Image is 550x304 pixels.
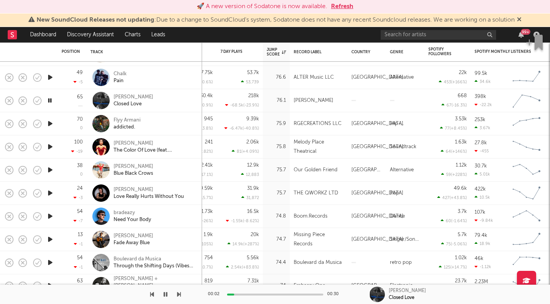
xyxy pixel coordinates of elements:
[475,117,485,122] div: 253k
[197,2,327,11] div: 🚀 A new version of Sodatone is now available.
[454,186,467,191] div: 49.6k
[204,279,213,284] div: 819
[294,230,344,249] div: Missing Piece Records
[351,73,403,82] div: [GEOGRAPHIC_DATA]
[294,50,340,54] div: Record Label
[204,232,213,237] div: 1.9k
[114,94,153,108] a: [PERSON_NAME]Closed Love
[37,17,154,23] span: New SoundCloud Releases not updating
[77,117,83,122] div: 70
[267,212,286,221] div: 74.8
[509,137,544,157] svg: Chart title
[204,255,213,260] div: 754
[77,70,83,75] div: 49
[74,265,83,270] div: -1
[62,49,80,54] div: Position
[267,281,286,290] div: 74
[390,235,421,244] div: Singer/Songwriter
[114,209,151,216] div: bradeazy
[390,73,414,82] div: Alternative
[351,212,403,221] div: [GEOGRAPHIC_DATA]
[351,50,378,54] div: Country
[267,166,286,175] div: 75.7
[114,101,153,108] div: Closed Love
[475,49,532,54] div: Spotify Monthly Listeners
[440,126,467,131] div: 77 ( +8.45 % )
[456,163,467,168] div: 1.12k
[475,256,483,261] div: 46k
[294,73,334,82] div: ALTER Music LLC
[114,163,153,177] a: [PERSON_NAME]Blue Black Crows
[114,71,127,78] div: Chalk
[351,235,403,244] div: [GEOGRAPHIC_DATA]
[509,68,544,87] svg: Chart title
[114,186,184,200] a: [PERSON_NAME]Love Really Hurts Without You
[201,209,213,214] div: 1.73k
[294,119,341,128] div: RGECREATIONS LLC
[475,195,490,200] div: 10.5k
[208,290,223,299] div: 00:02
[509,91,544,110] svg: Chart title
[90,50,194,54] div: Track
[246,140,259,145] div: 2.06k
[119,27,146,42] a: Charts
[455,117,467,122] div: 3.53k
[78,232,83,237] div: 13
[458,209,467,214] div: 3.7k
[205,140,213,145] div: 241
[509,114,544,133] svg: Chart title
[381,30,496,40] input: Search for artists
[351,281,382,290] div: [GEOGRAPHIC_DATA]
[475,187,486,192] div: 422k
[459,70,467,75] div: 22k
[389,294,415,301] div: Closed Love
[267,258,286,267] div: 74.4
[114,216,151,223] div: Need Your Body
[294,166,338,175] div: Our Golden Friend
[241,79,259,84] div: 53,739
[509,253,544,272] svg: Chart title
[248,93,259,98] div: 218k
[247,255,259,260] div: 5.56k
[509,184,544,203] svg: Chart title
[114,233,153,247] a: [PERSON_NAME]Fade Away Blue
[294,281,325,290] div: Embassy One
[267,47,286,57] div: Jump Score
[74,79,83,84] div: -5
[74,218,83,223] div: -7
[114,209,151,223] a: bradeazyNeed Your Body
[475,279,488,284] div: 2.23M
[62,27,119,42] a: Discovery Assistant
[475,94,486,99] div: 398k
[77,255,83,260] div: 54
[509,276,544,296] svg: Chart title
[509,207,544,226] svg: Chart title
[114,140,196,154] a: [PERSON_NAME]The Color Of Love (feat. [PERSON_NAME], [PERSON_NAME], [PERSON_NAME], [PERSON_NAME],...
[77,163,83,168] div: 38
[114,170,153,177] div: Blue Black Crows
[475,71,487,76] div: 99.5k
[439,265,467,270] div: 125 ( +14.7 % )
[475,172,490,177] div: 5.01k
[247,70,259,75] div: 53.7k
[267,235,286,244] div: 74.7
[226,218,259,223] div: -1.55k ( -8.62 % )
[226,265,259,270] div: 2.54k ( +83.8 % )
[458,232,467,237] div: 5.7k
[521,29,530,35] div: 99 +
[475,264,491,269] div: -1.12k
[241,195,259,200] div: 31,872
[80,172,83,177] div: 0
[200,186,213,191] div: 9.59k
[428,47,455,56] div: Spotify Followers
[267,142,286,152] div: 75.8
[390,166,414,175] div: Alternative
[114,256,196,263] div: Boulevard da Musica
[390,142,416,152] div: Soundtrack
[246,117,259,122] div: 9.39k
[441,103,467,108] div: 67 ( -16.3 % )
[232,149,259,154] div: 81 ( +4.09 % )
[201,70,213,75] div: 7.75k
[74,140,83,145] div: 100
[114,147,196,154] div: The Color Of Love (feat. [PERSON_NAME], [PERSON_NAME], [PERSON_NAME], [PERSON_NAME], [PERSON_NAME...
